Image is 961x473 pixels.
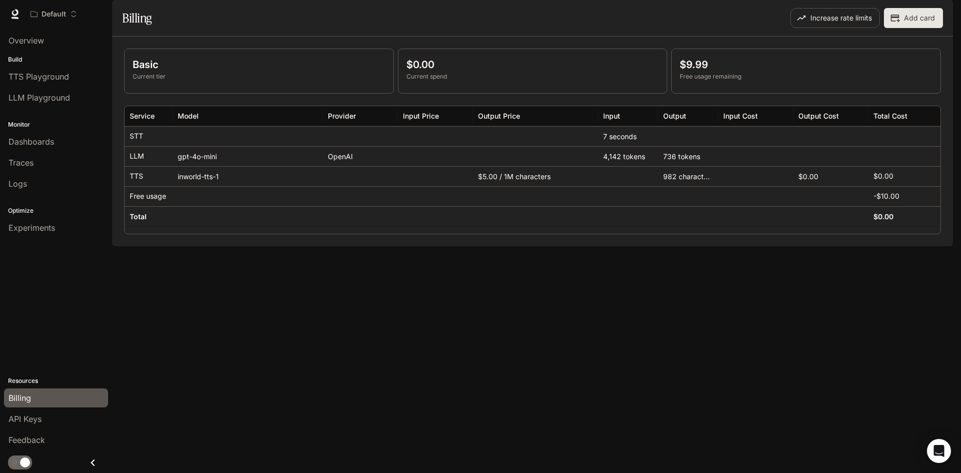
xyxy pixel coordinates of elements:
div: 736 tokens [658,146,718,166]
p: Current tier [133,72,385,81]
div: Output [663,112,686,120]
div: Provider [328,112,356,120]
div: OpenAI [323,146,398,166]
div: 4,142 tokens [598,146,658,166]
p: $0.00 [873,171,893,181]
div: Open Intercom Messenger [927,439,951,463]
button: Increase rate limits [790,8,880,28]
div: 7 seconds [598,126,658,146]
div: $0.00 [793,166,868,186]
div: Input Price [403,112,439,120]
div: $5.00 / 1M characters [473,166,598,186]
p: Current spend [406,72,659,81]
p: -$10.00 [873,191,899,201]
p: Basic [133,57,385,72]
p: LLM [130,151,144,161]
div: Model [178,112,199,120]
button: Add card [884,8,943,28]
p: Default [42,10,66,19]
div: Output Cost [798,112,839,120]
p: STT [130,131,143,141]
h1: Billing [122,8,152,28]
div: 982 characters [658,166,718,186]
div: Total Cost [873,112,907,120]
h6: $0.00 [873,212,893,222]
div: gpt-4o-mini [173,146,323,166]
p: $9.99 [680,57,932,72]
h6: Total [130,212,147,222]
p: TTS [130,171,143,181]
div: Output Price [478,112,520,120]
button: Open workspace menu [26,4,82,24]
div: Input [603,112,620,120]
p: $0.00 [406,57,659,72]
div: Input Cost [723,112,758,120]
p: Free usage remaining [680,72,932,81]
p: Free usage [130,191,166,201]
div: Service [130,112,155,120]
div: inworld-tts-1 [173,166,323,186]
